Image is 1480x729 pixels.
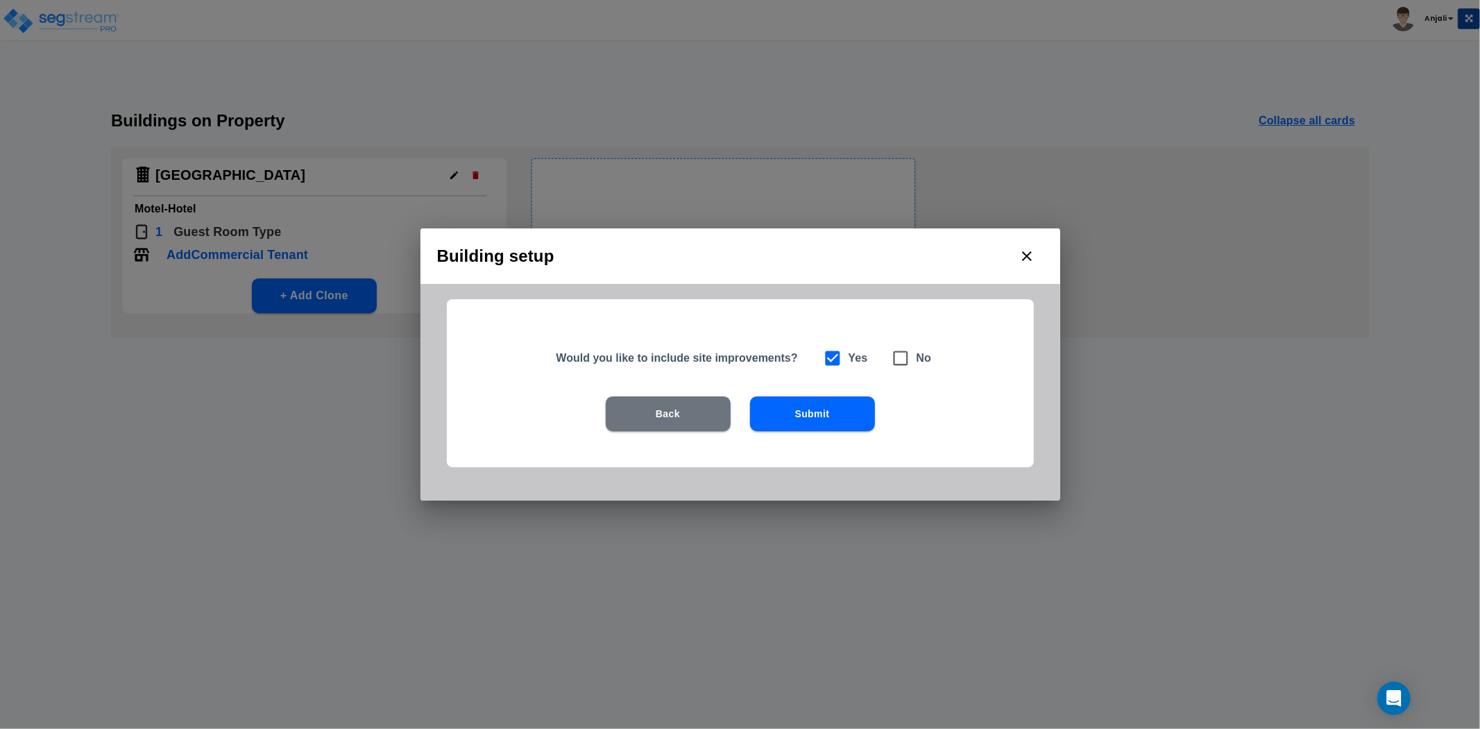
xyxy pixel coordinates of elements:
[1377,682,1411,715] div: Open Intercom Messenger
[750,396,875,431] button: Submit
[917,349,932,368] h6: No
[606,396,731,431] button: Back
[420,228,1060,284] h2: Building setup
[1010,240,1044,273] button: close
[556,351,806,365] h5: Would you like to include site improvements?
[849,349,868,368] h6: Yes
